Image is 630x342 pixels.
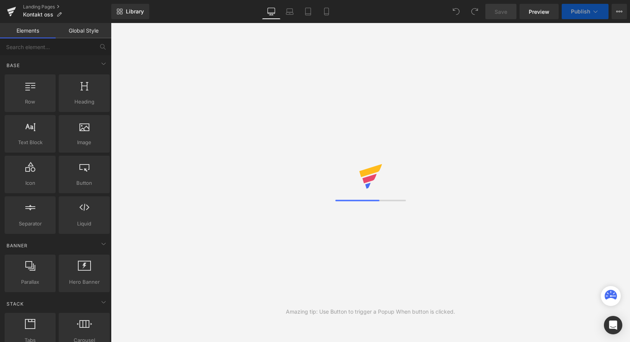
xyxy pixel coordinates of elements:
span: Parallax [7,278,53,286]
div: Amazing tip: Use Button to trigger a Popup When button is clicked. [286,307,455,316]
span: Base [6,62,21,69]
span: Library [126,8,144,15]
a: Preview [520,4,559,19]
button: Undo [449,4,464,19]
a: Laptop [280,4,299,19]
a: New Library [111,4,149,19]
span: Separator [7,220,53,228]
span: Save [495,8,507,16]
div: Open Intercom Messenger [604,316,622,334]
span: Liquid [61,220,107,228]
span: Icon [7,179,53,187]
span: Text Block [7,138,53,146]
button: Redo [467,4,482,19]
span: Stack [6,300,25,307]
span: Publish [571,8,590,15]
a: Tablet [299,4,317,19]
span: Image [61,138,107,146]
span: Button [61,179,107,187]
a: Landing Pages [23,4,111,10]
span: Row [7,98,53,106]
button: Publish [562,4,609,19]
span: Hero Banner [61,278,107,286]
button: More [612,4,627,19]
a: Global Style [56,23,111,38]
span: Heading [61,98,107,106]
span: Banner [6,242,28,249]
span: Preview [529,8,549,16]
a: Desktop [262,4,280,19]
span: Kontakt oss [23,12,53,18]
a: Mobile [317,4,336,19]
